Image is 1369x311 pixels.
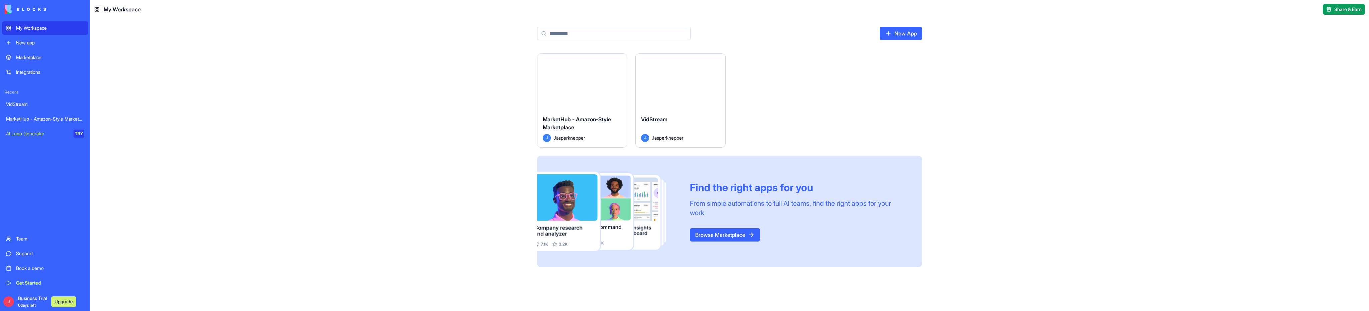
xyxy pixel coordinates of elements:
[641,116,667,123] span: VidStream
[543,116,611,131] span: MarketHub - Amazon-Style Marketplace
[5,5,46,14] img: logo
[543,134,551,142] span: J
[16,280,84,286] div: Get Started
[2,51,88,64] a: Marketplace
[16,69,84,75] div: Integrations
[6,130,69,137] div: AI Logo Generator
[16,54,84,61] div: Marketplace
[51,296,76,307] button: Upgrade
[2,36,88,49] a: New app
[16,236,84,242] div: Team
[2,232,88,246] a: Team
[18,303,36,308] span: 6 days left
[2,247,88,260] a: Support
[2,112,88,126] a: MarketHub - Amazon-Style Marketplace
[16,25,84,31] div: My Workspace
[18,295,47,308] span: Business Trial
[1323,4,1365,15] button: Share & Earn
[641,134,649,142] span: J
[690,181,906,193] div: Find the right apps for you
[635,53,726,148] a: VidStreamJJasperknepper
[1334,6,1362,13] span: Share & Earn
[74,130,84,138] div: TRY
[2,65,88,79] a: Integrations
[2,127,88,140] a: AI Logo GeneratorTRY
[16,265,84,272] div: Book a demo
[690,199,906,217] div: From simple automations to full AI teams, find the right apps for your work
[2,276,88,290] a: Get Started
[880,27,922,40] a: New App
[6,116,84,122] div: MarketHub - Amazon-Style Marketplace
[553,134,585,141] span: Jasperknepper
[16,39,84,46] div: New app
[2,90,88,95] span: Recent
[104,5,141,13] span: My Workspace
[2,21,88,35] a: My Workspace
[652,134,683,141] span: Jasperknepper
[16,250,84,257] div: Support
[2,262,88,275] a: Book a demo
[537,53,627,148] a: MarketHub - Amazon-Style MarketplaceJJasperknepper
[690,228,760,242] a: Browse Marketplace
[537,172,679,252] img: Frame_181_egmpey.png
[3,296,14,307] span: J
[2,98,88,111] a: VidStream
[6,101,84,108] div: VidStream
